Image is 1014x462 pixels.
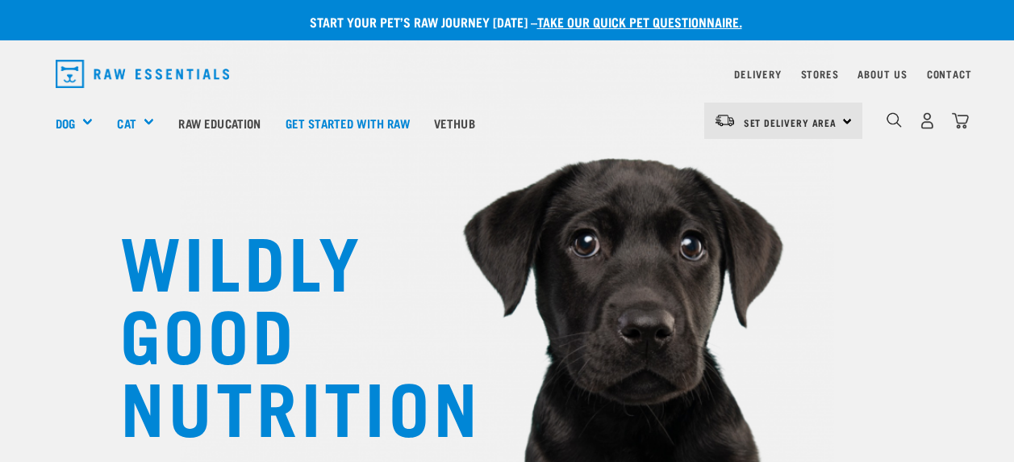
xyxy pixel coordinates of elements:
[273,90,422,155] a: Get started with Raw
[537,18,742,25] a: take our quick pet questionnaire.
[120,222,443,440] h1: WILDLY GOOD NUTRITION
[927,71,972,77] a: Contact
[734,71,781,77] a: Delivery
[744,120,837,125] span: Set Delivery Area
[43,53,972,94] nav: dropdown navigation
[801,71,839,77] a: Stores
[858,71,907,77] a: About Us
[422,90,487,155] a: Vethub
[952,112,969,129] img: home-icon@2x.png
[56,60,230,88] img: Raw Essentials Logo
[714,113,736,128] img: van-moving.png
[166,90,273,155] a: Raw Education
[56,114,75,132] a: Dog
[117,114,136,132] a: Cat
[887,112,902,128] img: home-icon-1@2x.png
[919,112,936,129] img: user.png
